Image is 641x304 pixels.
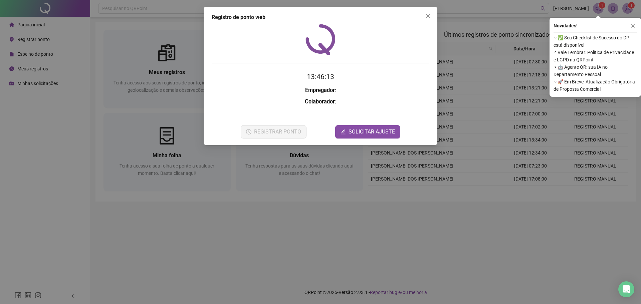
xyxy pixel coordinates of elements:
div: Registro de ponto web [212,13,429,21]
h3: : [212,97,429,106]
span: ⚬ Vale Lembrar: Política de Privacidade e LGPD na QRPoint [554,49,637,63]
button: editSOLICITAR AJUSTE [335,125,400,138]
span: ⚬ ✅ Seu Checklist de Sucesso do DP está disponível [554,34,637,49]
h3: : [212,86,429,95]
img: QRPoint [305,24,336,55]
span: SOLICITAR AJUSTE [349,128,395,136]
div: Open Intercom Messenger [618,281,634,297]
span: edit [341,129,346,134]
span: close [425,13,431,19]
span: close [631,23,635,28]
span: ⚬ 🚀 Em Breve, Atualização Obrigatória de Proposta Comercial [554,78,637,93]
span: ⚬ 🤖 Agente QR: sua IA no Departamento Pessoal [554,63,637,78]
span: Novidades ! [554,22,578,29]
button: Close [423,11,433,21]
strong: Empregador [305,87,335,93]
button: REGISTRAR PONTO [241,125,306,138]
time: 13:46:13 [307,73,334,81]
strong: Colaborador [305,98,335,105]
